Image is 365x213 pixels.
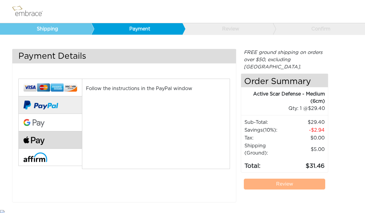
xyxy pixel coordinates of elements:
[289,157,325,171] td: 31.46
[24,82,77,93] img: credit-cards.png
[244,126,289,134] td: Savings :
[91,23,182,35] a: Payment
[289,134,325,142] td: 0.00
[241,49,328,70] div: FREE ground shipping on orders over $50, excluding [GEOGRAPHIC_DATA].
[24,119,45,127] img: Google-Pay-Logo.svg
[241,90,325,105] div: Active Scar Defense - Medium (6cm)
[263,128,276,133] span: (10%)
[11,4,50,19] img: logo.png
[244,142,289,157] td: Shipping (Ground):
[24,152,47,162] img: affirm-logo.svg
[289,118,325,126] td: 29.40
[24,96,58,114] img: paypal-v2.png
[133,98,178,110] iframe: PayPal
[244,134,289,142] td: Tax:
[241,74,328,87] h4: Order Summary
[182,23,273,35] a: Review
[12,49,236,63] h3: Payment Details
[244,157,289,171] td: Total:
[244,179,325,190] a: Review
[249,105,325,112] div: 1 @
[244,118,289,126] td: Sub-Total:
[308,106,325,111] span: 29.40
[86,86,192,91] span: Follow the instructions in the PayPal window
[273,23,364,35] a: Confirm
[289,142,325,157] td: $5.00
[24,136,45,145] img: fullApplePay.png
[289,126,325,134] td: 2.94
